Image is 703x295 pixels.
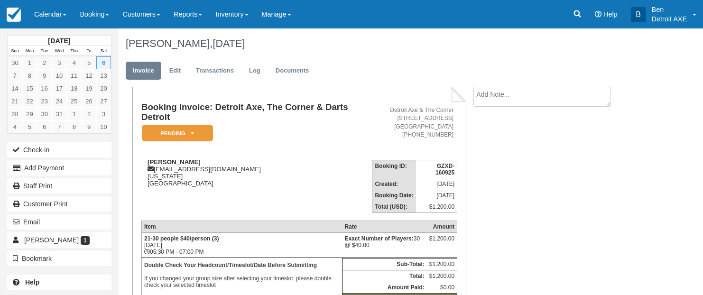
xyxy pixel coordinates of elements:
[96,46,111,56] th: Sat
[427,270,457,282] td: $1,200.00
[24,236,79,244] span: [PERSON_NAME]
[67,95,82,108] a: 25
[242,62,268,80] a: Log
[372,190,416,201] th: Booking Date:
[141,102,372,122] h1: Booking Invoice: Detroit Axe, The Corner & Darts Detroit
[429,235,454,249] div: $1,200.00
[342,282,426,294] th: Amount Paid:
[603,10,618,18] span: Help
[595,11,601,18] i: Help
[22,69,37,82] a: 8
[372,178,416,190] th: Created:
[7,275,111,290] a: Help
[148,158,201,166] strong: [PERSON_NAME]
[416,190,457,201] td: [DATE]
[82,120,96,133] a: 9
[416,178,457,190] td: [DATE]
[37,120,52,133] a: 6
[96,69,111,82] a: 13
[52,56,66,69] a: 3
[144,262,317,268] b: Double Check Your Headcount/Timeslot/Date Before Submitting
[96,56,111,69] a: 6
[52,82,66,95] a: 17
[416,201,457,213] td: $1,200.00
[268,62,316,80] a: Documents
[8,108,22,120] a: 28
[8,56,22,69] a: 30
[141,221,342,232] th: Item
[67,56,82,69] a: 4
[25,278,39,286] b: Help
[8,46,22,56] th: Sun
[342,270,426,282] th: Total:
[96,120,111,133] a: 10
[22,56,37,69] a: 1
[67,69,82,82] a: 11
[7,142,111,157] button: Check-in
[142,125,213,141] em: Pending
[52,108,66,120] a: 31
[372,201,416,213] th: Total (USD):
[8,69,22,82] a: 7
[82,46,96,56] th: Fri
[8,95,22,108] a: 21
[37,46,52,56] th: Tue
[52,120,66,133] a: 7
[48,37,70,45] strong: [DATE]
[652,5,687,14] p: Ben
[82,108,96,120] a: 2
[37,69,52,82] a: 9
[427,221,457,232] th: Amount
[7,232,111,248] a: [PERSON_NAME] 1
[96,108,111,120] a: 3
[22,46,37,56] th: Mon
[22,108,37,120] a: 29
[8,120,22,133] a: 4
[141,232,342,258] td: [DATE] 05:30 PM - 07:00 PM
[22,120,37,133] a: 5
[342,232,426,258] td: 30 @ $40.00
[52,69,66,82] a: 10
[342,258,426,270] th: Sub-Total:
[7,214,111,230] button: Email
[37,56,52,69] a: 2
[82,95,96,108] a: 26
[82,56,96,69] a: 5
[162,62,188,80] a: Edit
[37,95,52,108] a: 23
[652,14,687,24] p: Detroit AXE
[144,235,219,242] strong: 21-30 people $40/person (3)
[126,38,639,49] h1: [PERSON_NAME],
[7,178,111,194] a: Staff Print
[67,82,82,95] a: 18
[7,160,111,175] button: Add Payment
[7,251,111,266] button: Bookmark
[141,124,210,142] a: Pending
[7,8,21,22] img: checkfront-main-nav-mini-logo.png
[342,221,426,232] th: Rate
[7,196,111,212] a: Customer Print
[144,260,340,290] p: If you changed your group size after selecting your timeslot, please double check your selected t...
[52,46,66,56] th: Wed
[8,82,22,95] a: 14
[82,82,96,95] a: 19
[67,46,82,56] th: Thu
[22,95,37,108] a: 22
[427,282,457,294] td: $0.00
[37,82,52,95] a: 16
[141,158,372,187] div: [EMAIL_ADDRESS][DOMAIN_NAME] [US_STATE] [GEOGRAPHIC_DATA]
[213,37,245,49] span: [DATE]
[427,258,457,270] td: $1,200.00
[126,62,161,80] a: Invoice
[372,160,416,178] th: Booking ID:
[82,69,96,82] a: 12
[631,7,646,22] div: B
[96,82,111,95] a: 20
[344,235,413,242] strong: Exact Number of Players
[435,163,454,176] strong: GZXD-160925
[67,108,82,120] a: 1
[37,108,52,120] a: 30
[376,106,453,139] address: Detroit Axe & The Corner [STREET_ADDRESS] [GEOGRAPHIC_DATA] [PHONE_NUMBER]
[67,120,82,133] a: 8
[189,62,241,80] a: Transactions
